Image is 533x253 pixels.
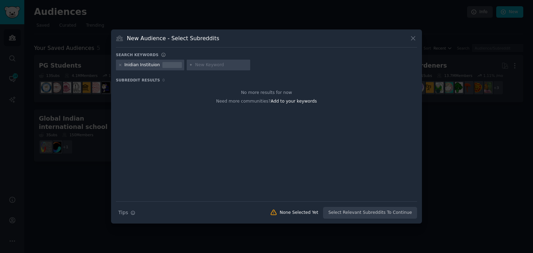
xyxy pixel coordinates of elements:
[116,52,159,57] h3: Search keywords
[125,62,160,68] div: Inidian Instituion
[116,96,417,105] div: Need more communities?
[118,209,128,216] span: Tips
[195,62,248,68] input: New Keyword
[116,78,160,82] span: Subreddit Results
[116,207,138,219] button: Tips
[280,210,318,216] div: None Selected Yet
[162,78,165,82] span: 0
[271,99,317,104] span: Add to your keywords
[116,90,417,96] div: No more results for now
[127,35,219,42] h3: New Audience - Select Subreddits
